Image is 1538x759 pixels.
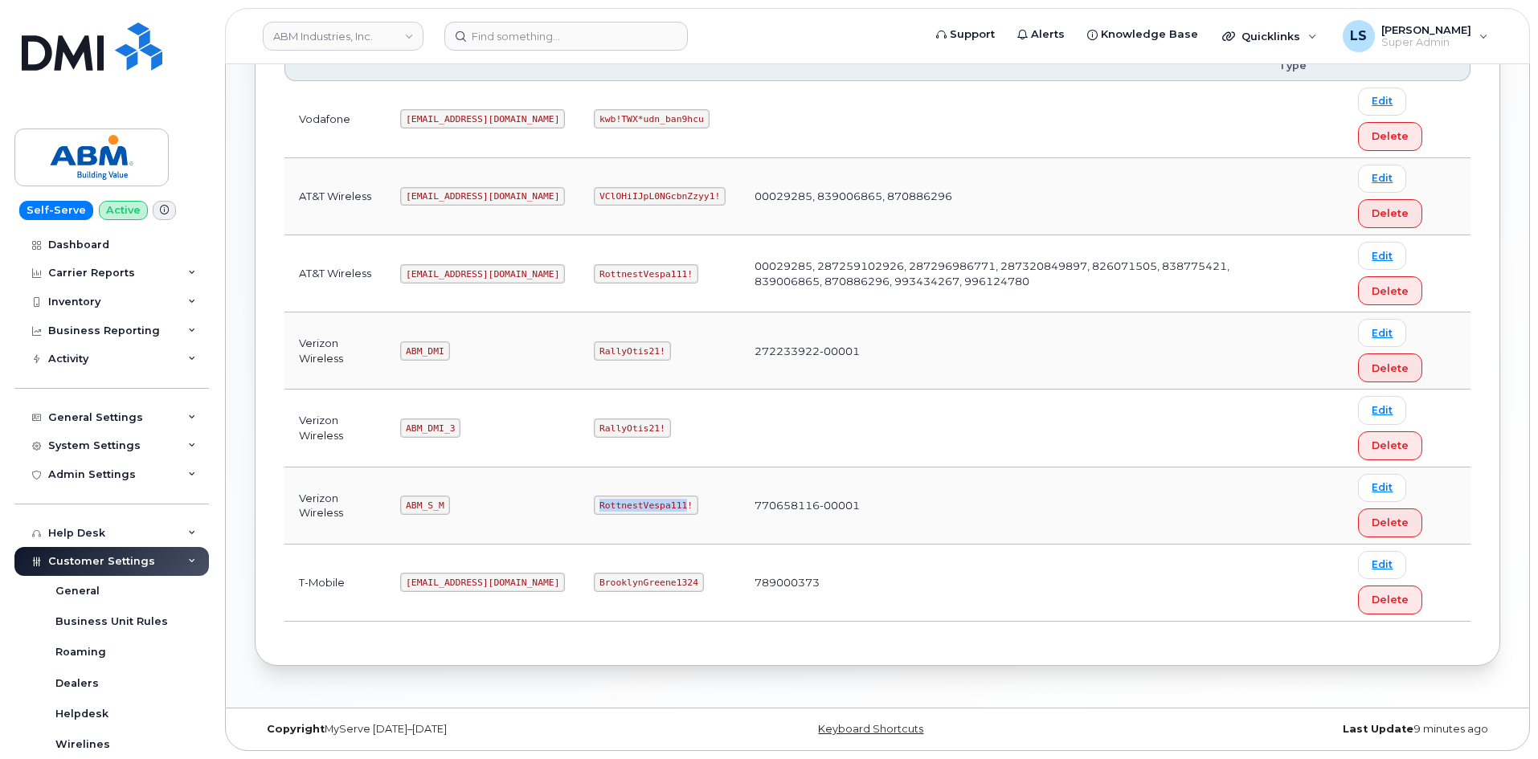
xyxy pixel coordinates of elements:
[594,341,670,361] code: RallyOtis21!
[594,418,670,438] code: RallyOtis21!
[400,573,565,592] code: [EMAIL_ADDRESS][DOMAIN_NAME]
[1085,723,1500,736] div: 9 minutes ago
[594,187,726,206] code: VClOHiIJpL0NGcbnZzyy1!
[1358,508,1422,537] button: Delete
[1381,23,1471,36] span: [PERSON_NAME]
[400,264,565,284] code: [EMAIL_ADDRESS][DOMAIN_NAME]
[1358,276,1422,305] button: Delete
[1031,27,1065,43] span: Alerts
[400,418,460,438] code: ABM_DMI_3
[1372,592,1409,607] span: Delete
[740,312,1264,390] td: 272233922-00001
[267,723,325,735] strong: Copyright
[444,22,688,51] input: Find something...
[1372,361,1409,376] span: Delete
[1358,122,1422,151] button: Delete
[1358,353,1422,382] button: Delete
[1372,206,1409,221] span: Delete
[255,723,670,736] div: MyServe [DATE]–[DATE]
[284,467,386,545] td: Verizon Wireless
[594,109,709,129] code: kwb!TWX*udn_ban9hcu
[1358,88,1406,116] a: Edit
[400,109,565,129] code: [EMAIL_ADDRESS][DOMAIN_NAME]
[263,22,423,51] a: ABM Industries, Inc.
[1076,18,1209,51] a: Knowledge Base
[284,235,386,312] td: AT&T Wireless
[400,341,449,361] code: ABM_DMI
[1358,396,1406,424] a: Edit
[1358,199,1422,228] button: Delete
[284,158,386,235] td: AT&T Wireless
[1372,129,1409,144] span: Delete
[1343,723,1413,735] strong: Last Update
[284,312,386,390] td: Verizon Wireless
[1331,20,1499,52] div: Luke Schroeder
[1358,242,1406,270] a: Edit
[1101,27,1198,43] span: Knowledge Base
[1372,284,1409,299] span: Delete
[284,390,386,467] td: Verizon Wireless
[400,496,449,515] code: ABM_S_M
[594,496,698,515] code: RottnestVespa111!
[740,158,1264,235] td: 00029285, 839006865, 870886296
[1006,18,1076,51] a: Alerts
[1358,319,1406,347] a: Edit
[1358,474,1406,502] a: Edit
[400,187,565,206] code: [EMAIL_ADDRESS][DOMAIN_NAME]
[1358,165,1406,193] a: Edit
[1381,36,1471,49] span: Super Admin
[1211,20,1328,52] div: Quicklinks
[1372,438,1409,453] span: Delete
[1241,30,1300,43] span: Quicklinks
[284,545,386,622] td: T-Mobile
[818,723,923,735] a: Keyboard Shortcuts
[740,545,1264,622] td: 789000373
[594,264,698,284] code: RottnestVespa111!
[1358,586,1422,614] button: Delete
[1358,551,1406,579] a: Edit
[594,573,703,592] code: BrooklynGreene1324
[925,18,1006,51] a: Support
[284,81,386,158] td: Vodafone
[950,27,995,43] span: Support
[740,467,1264,545] td: 770658116-00001
[1358,431,1422,460] button: Delete
[1350,27,1367,46] span: LS
[740,235,1264,312] td: 00029285, 287259102926, 287296986771, 287320849897, 826071505, 838775421, 839006865, 870886296, 9...
[1372,515,1409,530] span: Delete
